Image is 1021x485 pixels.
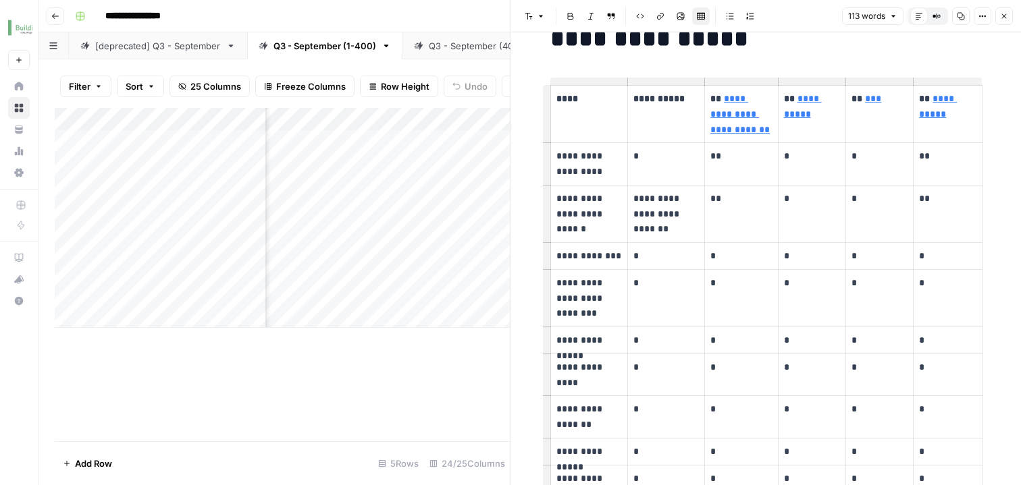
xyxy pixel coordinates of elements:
[169,76,250,97] button: 25 Columns
[402,32,556,59] a: Q3 - September (400+)
[75,457,112,470] span: Add Row
[8,290,30,312] button: Help + Support
[273,39,376,53] div: Q3 - September (1-400)
[8,97,30,119] a: Browse
[8,16,32,40] img: Buildium Logo
[69,32,247,59] a: [deprecated] Q3 - September
[8,140,30,162] a: Usage
[8,162,30,183] a: Settings
[190,80,241,93] span: 25 Columns
[842,7,904,25] button: 113 words
[8,119,30,140] a: Your Data
[465,80,488,93] span: Undo
[55,453,120,474] button: Add Row
[429,39,529,53] div: Q3 - September (400+)
[444,76,496,97] button: Undo
[117,76,164,97] button: Sort
[8,247,30,268] a: AirOps Academy
[9,269,29,289] div: What's new?
[8,76,30,97] a: Home
[373,453,424,474] div: 5 Rows
[424,453,510,474] div: 24/25 Columns
[255,76,355,97] button: Freeze Columns
[381,80,429,93] span: Row Height
[95,39,221,53] div: [deprecated] Q3 - September
[848,10,885,22] span: 113 words
[276,80,346,93] span: Freeze Columns
[60,76,111,97] button: Filter
[69,80,90,93] span: Filter
[8,11,30,45] button: Workspace: Buildium
[247,32,402,59] a: Q3 - September (1-400)
[126,80,143,93] span: Sort
[360,76,438,97] button: Row Height
[8,268,30,290] button: What's new?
